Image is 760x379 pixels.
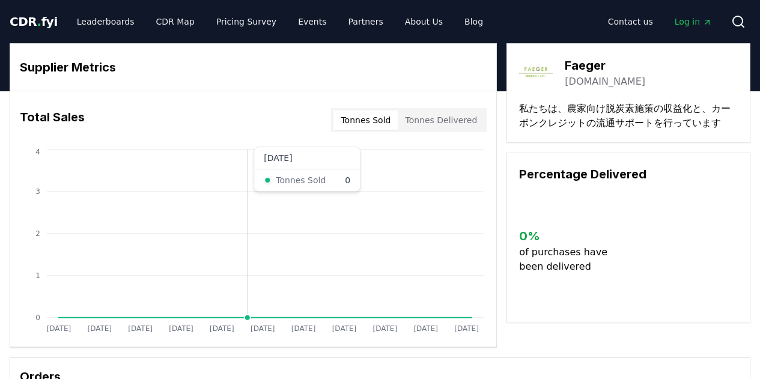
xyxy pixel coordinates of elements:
[67,11,144,32] a: Leaderboards
[519,102,738,130] p: 私たちは、農家向け脱炭素施策の収益化と、カーボンクレジットの流通サポートを行っています
[37,14,41,29] span: .
[35,148,40,156] tspan: 4
[207,11,286,32] a: Pricing Survey
[67,11,493,32] nav: Main
[665,11,722,32] a: Log in
[414,324,439,333] tspan: [DATE]
[291,324,316,333] tspan: [DATE]
[455,11,493,32] a: Blog
[35,271,40,280] tspan: 1
[210,324,234,333] tspan: [DATE]
[373,324,398,333] tspan: [DATE]
[519,56,553,89] img: Faeger-logo
[398,111,484,130] button: Tonnes Delivered
[20,108,85,132] h3: Total Sales
[35,229,40,238] tspan: 2
[47,324,71,333] tspan: [DATE]
[565,56,645,74] h3: Faeger
[332,324,357,333] tspan: [DATE]
[395,11,452,32] a: About Us
[147,11,204,32] a: CDR Map
[10,14,58,29] span: CDR fyi
[128,324,153,333] tspan: [DATE]
[519,245,612,274] p: of purchases have been delivered
[519,165,738,183] h3: Percentage Delivered
[333,111,398,130] button: Tonnes Sold
[598,11,722,32] nav: Main
[565,74,645,89] a: [DOMAIN_NAME]
[88,324,112,333] tspan: [DATE]
[35,187,40,196] tspan: 3
[35,314,40,322] tspan: 0
[455,324,479,333] tspan: [DATE]
[519,227,612,245] h3: 0 %
[10,13,58,30] a: CDR.fyi
[339,11,393,32] a: Partners
[675,16,712,28] span: Log in
[251,324,275,333] tspan: [DATE]
[169,324,193,333] tspan: [DATE]
[288,11,336,32] a: Events
[598,11,663,32] a: Contact us
[20,58,487,76] h3: Supplier Metrics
